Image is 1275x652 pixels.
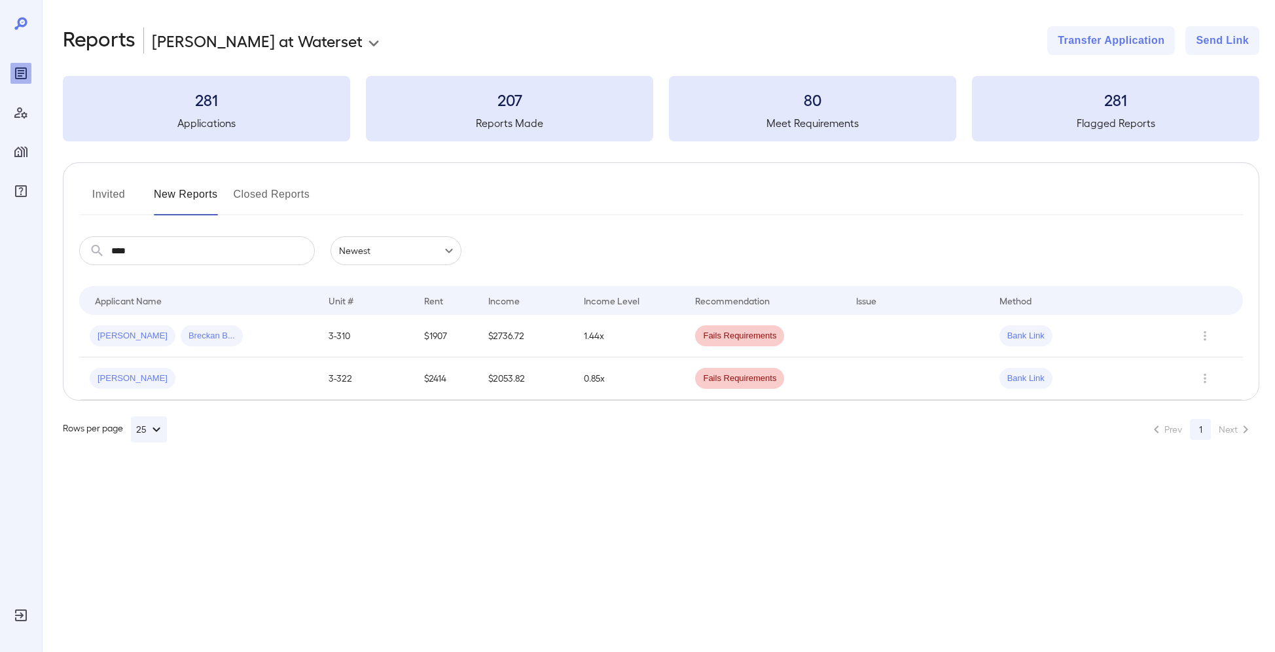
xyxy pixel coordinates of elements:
h5: Flagged Reports [972,115,1259,131]
span: Fails Requirements [695,372,784,385]
td: 0.85x [573,357,685,400]
div: Applicant Name [95,293,162,308]
div: Method [999,293,1032,308]
button: Closed Reports [234,184,310,215]
span: [PERSON_NAME] [90,330,175,342]
div: Unit # [329,293,353,308]
h5: Applications [63,115,350,131]
div: Issue [856,293,877,308]
nav: pagination navigation [1143,419,1259,440]
span: Bank Link [999,372,1052,385]
h3: 281 [972,89,1259,110]
div: Income Level [584,293,639,308]
div: Newest [331,236,461,265]
td: 1.44x [573,315,685,357]
button: Transfer Application [1047,26,1175,55]
h2: Reports [63,26,135,55]
div: Manage Properties [10,141,31,162]
button: Row Actions [1194,368,1215,389]
h3: 207 [366,89,653,110]
div: Rows per page [63,416,167,443]
div: Recommendation [695,293,770,308]
button: Send Link [1185,26,1259,55]
button: 25 [131,416,167,443]
span: Bank Link [999,330,1052,342]
div: Reports [10,63,31,84]
h3: 281 [63,89,350,110]
button: page 1 [1190,419,1211,440]
td: $2736.72 [478,315,573,357]
div: Income [488,293,520,308]
td: 3-310 [318,315,414,357]
td: $2053.82 [478,357,573,400]
p: [PERSON_NAME] at Waterset [152,30,363,51]
h5: Reports Made [366,115,653,131]
span: Fails Requirements [695,330,784,342]
span: Breckan B... [181,330,243,342]
h5: Meet Requirements [669,115,956,131]
td: $2414 [414,357,478,400]
button: Row Actions [1194,325,1215,346]
div: Manage Users [10,102,31,123]
h3: 80 [669,89,956,110]
span: [PERSON_NAME] [90,372,175,385]
button: New Reports [154,184,218,215]
div: Rent [424,293,445,308]
td: 3-322 [318,357,414,400]
div: FAQ [10,181,31,202]
summary: 281Applications207Reports Made80Meet Requirements281Flagged Reports [63,76,1259,141]
div: Log Out [10,605,31,626]
button: Invited [79,184,138,215]
td: $1907 [414,315,478,357]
